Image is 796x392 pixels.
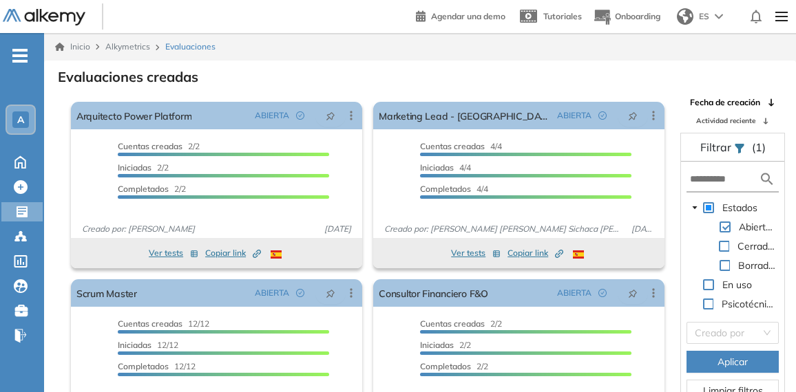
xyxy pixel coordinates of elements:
[379,102,552,129] a: Marketing Lead - [GEOGRAPHIC_DATA]
[326,287,335,298] span: pushpin
[315,105,346,127] button: pushpin
[720,276,755,293] span: En uso
[76,279,137,307] a: Scrum Master
[507,245,563,261] button: Copiar link
[118,318,182,329] span: Cuentas creadas
[118,162,169,173] span: 2/2
[759,171,775,188] img: search icon
[699,10,709,23] span: ES
[451,245,501,261] button: Ver tests
[105,41,150,52] span: Alkymetrics
[17,114,24,125] span: A
[58,69,198,85] h3: Evaluaciones creadas
[752,139,766,155] span: (1)
[76,102,191,129] a: Arquitecto Power Platform
[379,223,626,235] span: Creado por: [PERSON_NAME] [PERSON_NAME] Sichaca [PERSON_NAME]
[557,287,591,299] span: ABIERTA
[722,298,782,310] span: Psicotécnicos
[118,184,169,194] span: Completados
[55,41,90,53] a: Inicio
[118,361,169,371] span: Completados
[739,221,776,233] span: Abiertas
[420,318,502,329] span: 2/2
[691,204,698,211] span: caret-down
[118,162,151,173] span: Iniciadas
[722,202,757,214] span: Estados
[379,279,488,307] a: Consultor Financiero F&O
[118,141,182,151] span: Cuentas creadas
[420,184,488,194] span: 4/4
[543,11,582,21] span: Tutoriales
[420,184,471,194] span: Completados
[628,287,638,298] span: pushpin
[700,140,734,154] span: Filtrar
[722,279,752,291] span: En uso
[687,351,779,373] button: Aplicar
[118,361,196,371] span: 12/12
[628,110,638,121] span: pushpin
[255,287,289,299] span: ABIERTA
[557,109,591,122] span: ABIERTA
[735,238,779,254] span: Cerradas
[420,162,471,173] span: 4/4
[271,250,282,259] img: ESP
[735,257,779,274] span: Borrador
[12,54,28,57] i: -
[165,41,216,53] span: Evaluaciones
[420,361,488,371] span: 2/2
[149,245,198,261] button: Ver tests
[420,361,471,371] span: Completados
[296,111,304,120] span: check-circle
[420,318,485,329] span: Cuentas creadas
[615,11,660,21] span: Onboarding
[598,289,607,297] span: check-circle
[420,141,485,151] span: Cuentas creadas
[736,219,779,235] span: Abiertas
[738,259,777,272] span: Borrador
[205,247,261,259] span: Copiar link
[690,96,760,109] span: Fecha de creación
[431,11,505,21] span: Agendar una demo
[696,116,755,126] span: Actividad reciente
[118,141,200,151] span: 2/2
[720,199,760,216] span: Estados
[770,3,793,30] img: Menu
[118,184,186,194] span: 2/2
[618,105,648,127] button: pushpin
[507,247,563,259] span: Copiar link
[420,141,502,151] span: 4/4
[118,340,151,350] span: Iniciadas
[718,354,748,369] span: Aplicar
[3,9,85,26] img: Logo
[420,162,454,173] span: Iniciadas
[420,340,454,350] span: Iniciadas
[315,282,346,304] button: pushpin
[420,340,471,350] span: 2/2
[296,289,304,297] span: check-circle
[677,8,693,25] img: world
[719,296,779,312] span: Psicotécnicos
[593,2,660,32] button: Onboarding
[118,318,209,329] span: 12/12
[618,282,648,304] button: pushpin
[255,109,289,122] span: ABIERTA
[118,340,178,350] span: 12/12
[598,111,607,120] span: check-circle
[319,223,357,235] span: [DATE]
[205,245,261,261] button: Copiar link
[626,223,660,235] span: [DATE]
[76,223,200,235] span: Creado por: [PERSON_NAME]
[715,14,723,19] img: arrow
[326,110,335,121] span: pushpin
[416,7,505,23] a: Agendar una demo
[737,240,778,252] span: Cerradas
[573,250,584,259] img: ESP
